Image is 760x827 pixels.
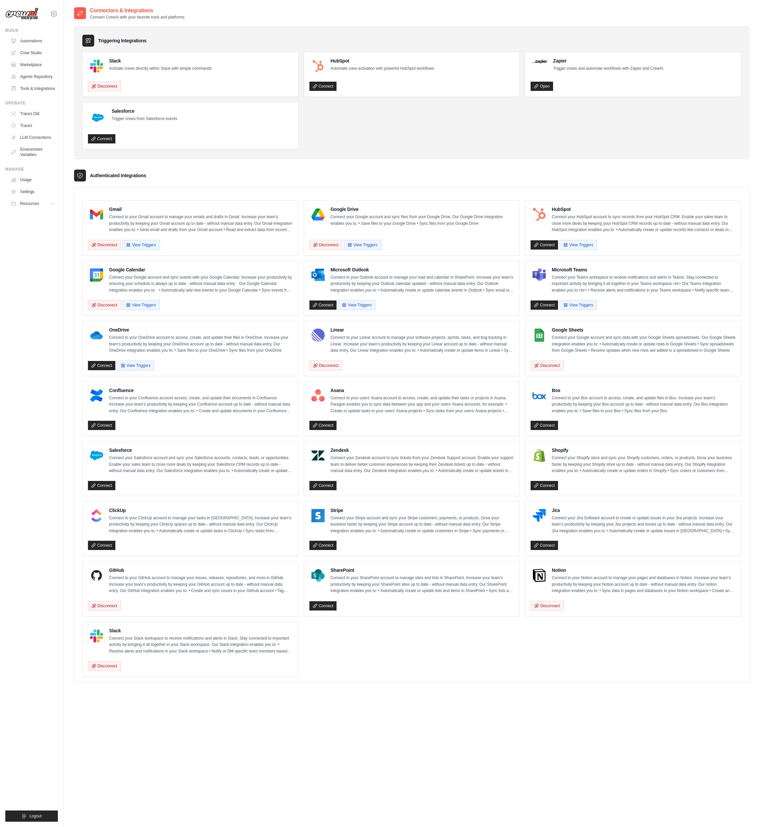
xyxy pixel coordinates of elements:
[552,455,736,474] p: Connect your Shopify store and sync your Shopify customers, orders, or products. Grow your busine...
[552,575,736,594] p: Connect to your Notion account to manage your pages and databases in Notion. Increase your team’s...
[122,300,159,310] button: View Triggers
[331,335,514,354] p: Connect to your Linear account to manage your software projects, sprints, tasks, and bug tracking...
[8,48,58,58] a: Crew Studio
[552,567,736,573] h4: Notion
[552,274,736,294] p: Connect your Teams workspace to receive notifications and alerts in Teams. Stay connected to impo...
[552,335,736,354] p: Connect your Google account and sync data with your Google Sheets spreadsheets. Our Google Sheets...
[560,300,597,310] button: View Triggers
[331,214,514,227] p: Connect your Google account and sync files from your Google Drive. Our Google Drive integration e...
[90,110,106,126] img: Salesforce Logo
[109,58,212,64] h4: Slack
[90,509,103,522] img: ClickUp Logo
[109,274,293,294] p: Connect your Google account and sync events with your Google Calendar. Increase your productivity...
[531,82,553,91] a: Open
[331,515,514,534] p: Connect your Stripe account and sync your Stripe customers, payments, or products. Grow your busi...
[331,274,514,294] p: Connect to your Outlook account to manage your mail and calendar in SharePoint. Increase your tea...
[311,569,325,582] img: SharePoint Logo
[90,629,103,643] img: Slack Logo
[331,395,514,414] p: Connect to your users’ Asana account to access, create, and update their tasks or projects in Asa...
[331,206,514,213] h4: Google Drive
[309,300,337,310] a: Connect
[90,7,184,15] h2: Connectors & Integrations
[533,449,546,462] img: Shopify Logo
[560,240,597,250] button: View Triggers
[88,481,115,490] a: Connect
[311,509,325,522] img: Stripe Logo
[338,300,375,310] button: View Triggers
[5,28,58,33] div: Build
[533,509,546,522] img: Jira Logo
[331,567,514,573] h4: SharePoint
[122,240,159,250] button: View Triggers
[531,601,563,611] button: Disconnect
[29,813,42,819] span: Logout
[311,59,325,73] img: HubSpot Logo
[109,567,293,573] h4: GitHub
[552,206,736,213] h4: HubSpot
[90,268,103,282] img: Google Calendar Logo
[109,65,212,72] p: Activate crews directly within Slack with simple commands
[533,59,547,63] img: Zapier Logo
[109,214,293,233] p: Connect to your Gmail account to manage your emails and drafts in Gmail. Increase your team’s pro...
[331,58,434,64] h4: HubSpot
[88,541,115,550] a: Connect
[533,268,546,282] img: Microsoft Teams Logo
[8,108,58,119] a: Traces Old
[552,507,736,514] h4: Jira
[88,361,115,370] a: Connect
[309,541,337,550] a: Connect
[553,65,663,72] p: Trigger crews and automate workflows with Zapier and CrewAI
[309,240,342,250] button: Disconnect
[309,82,337,91] a: Connect
[331,575,514,594] p: Connect to your SharePoint account to manage sites and lists in SharePoint. Increase your team’s ...
[90,59,103,73] img: Slack Logo
[311,208,325,221] img: Google Drive Logo
[552,387,736,394] h4: Box
[20,201,39,206] span: Resources
[5,8,38,20] img: Logo
[109,206,293,213] h4: Gmail
[531,541,558,550] a: Connect
[109,335,293,354] p: Connect to your OneDrive account to access, create, and update their files in OneDrive. Increase ...
[8,186,58,197] a: Settings
[309,361,342,371] button: Disconnect
[533,329,546,342] img: Google Sheets Logo
[117,361,154,371] button: View Triggers
[90,172,146,179] h3: Authenticated Integrations
[8,144,58,160] a: Environment Variables
[8,83,58,94] a: Tools & Integrations
[88,661,121,671] button: Disconnect
[552,266,736,273] h4: Microsoft Teams
[5,167,58,172] div: Manage
[552,327,736,333] h4: Google Sheets
[309,601,337,610] a: Connect
[88,601,121,611] button: Disconnect
[331,455,514,474] p: Connect your Zendesk account to sync tickets from your Zendesk Support account. Enable your suppo...
[90,389,103,402] img: Confluence Logo
[109,515,293,534] p: Connect to your ClickUp account to manage your tasks in [GEOGRAPHIC_DATA]. Increase your team’s p...
[5,100,58,106] div: Operate
[533,389,546,402] img: Box Logo
[5,810,58,822] button: Logout
[90,449,103,462] img: Salesforce Logo
[88,134,115,143] a: Connect
[309,481,337,490] a: Connect
[552,447,736,453] h4: Shopify
[109,447,293,453] h4: Salesforce
[109,266,293,273] h4: Google Calendar
[8,120,58,131] a: Traces
[88,421,115,430] a: Connect
[531,361,563,371] button: Disconnect
[331,447,514,453] h4: Zendesk
[331,387,514,394] h4: Asana
[109,327,293,333] h4: OneDrive
[533,569,546,582] img: Notion Logo
[90,15,184,20] p: Connect CrewAI with your favorite tools and platforms
[311,329,325,342] img: Linear Logo
[88,81,121,91] button: Disconnect
[531,481,558,490] a: Connect
[109,635,293,655] p: Connect your Slack workspace to receive notifications and alerts in Slack. Stay connected to impo...
[109,455,293,474] p: Connect your Salesforce account and sync your Salesforce accounts, contacts, leads, or opportunit...
[109,395,293,414] p: Connect to your Confluence account access, create, and update their documents in Confluence. Incr...
[90,569,103,582] img: GitHub Logo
